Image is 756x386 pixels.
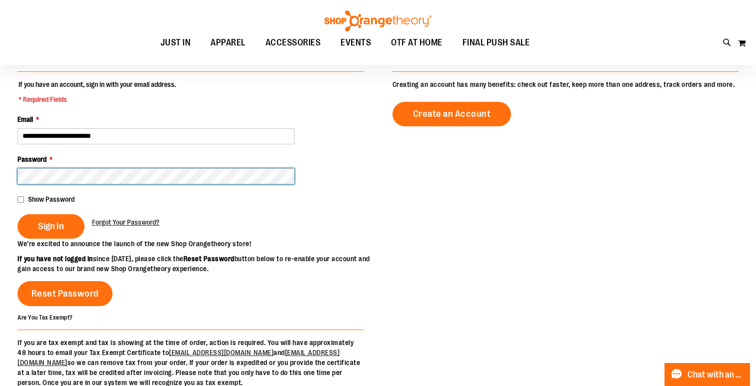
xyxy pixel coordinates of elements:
[17,155,46,163] span: Password
[17,254,378,274] p: since [DATE], please click the button below to re-enable your account and gain access to our bran...
[255,31,331,54] a: ACCESSORIES
[392,102,511,126] a: Create an Account
[28,195,74,203] span: Show Password
[452,31,540,54] a: FINAL PUSH SALE
[340,31,371,54] span: EVENTS
[38,221,64,232] span: Sign In
[17,255,93,263] strong: If you have not logged in
[92,218,159,226] span: Forgot Your Password?
[17,281,112,306] a: Reset Password
[17,239,378,249] p: We’re excited to announce the launch of the new Shop Orangetheory store!
[687,370,744,380] span: Chat with an Expert
[17,314,73,321] strong: Are You Tax Exempt?
[200,31,255,54] a: APPAREL
[17,214,84,239] button: Sign In
[391,31,442,54] span: OTF AT HOME
[31,288,99,299] span: Reset Password
[17,115,33,123] span: Email
[664,363,750,386] button: Chat with an Expert
[17,79,177,104] legend: If you have an account, sign in with your email address.
[210,31,245,54] span: APPAREL
[330,31,381,54] a: EVENTS
[265,31,321,54] span: ACCESSORIES
[413,108,491,119] span: Create an Account
[169,349,273,357] a: [EMAIL_ADDRESS][DOMAIN_NAME]
[183,255,234,263] strong: Reset Password
[160,31,191,54] span: JUST IN
[462,31,530,54] span: FINAL PUSH SALE
[150,31,201,54] a: JUST IN
[92,217,159,227] a: Forgot Your Password?
[381,31,452,54] a: OTF AT HOME
[323,10,433,31] img: Shop Orangetheory
[392,79,738,89] p: Creating an account has many benefits: check out faster, keep more than one address, track orders...
[18,94,176,104] span: * Required Fields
